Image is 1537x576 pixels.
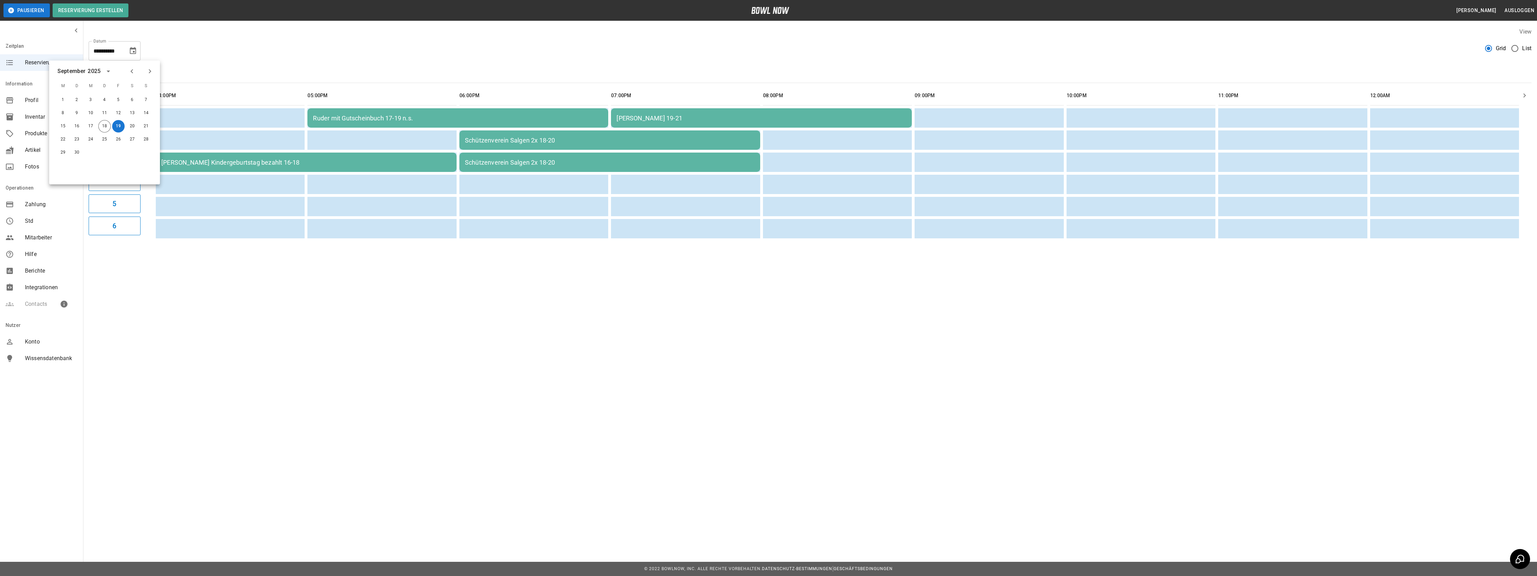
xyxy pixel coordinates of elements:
span: Mitarbeiter [25,234,78,242]
button: Next month [144,65,156,77]
span: S [126,79,138,93]
span: Artikel [25,146,78,154]
button: 14. Sep. 2025 [140,107,152,119]
button: 29. Sep. 2025 [57,146,69,159]
button: 26. Sep. 2025 [112,133,125,146]
div: 2025 [88,67,100,75]
button: 7. Sep. 2025 [140,94,152,106]
a: Geschäftsbedingungen [834,566,893,571]
th: 04:00PM [156,86,305,106]
span: Grid [1496,44,1506,53]
div: inventory tabs [89,66,1531,83]
span: M [57,79,69,93]
span: Profil [25,96,78,104]
div: Ruder mit Gutscheinbuch 17-19 n.s. [313,115,603,122]
button: 16. Sep. 2025 [71,120,83,132]
span: Reservierungen [25,58,78,67]
button: 17. Sep. 2025 [84,120,97,132]
button: 25. Sep. 2025 [98,133,111,146]
img: logo [751,7,789,14]
span: Produkte [25,129,78,138]
button: 2. Sep. 2025 [71,94,83,106]
button: calendar view is open, switch to year view [102,65,114,77]
th: 08:00PM [763,86,912,106]
button: [PERSON_NAME] [1454,4,1499,17]
button: 30. Sep. 2025 [71,146,83,159]
button: 4. Sep. 2025 [98,94,111,106]
button: 15. Sep. 2025 [57,120,69,132]
span: Fotos [25,163,78,171]
div: [PERSON_NAME] 19-21 [617,115,906,122]
button: 11. Sep. 2025 [98,107,111,119]
button: Reservierung erstellen [53,3,129,17]
button: 19. Sep. 2025 [112,120,125,132]
span: S [140,79,152,93]
button: Pausieren [3,3,50,17]
button: 21. Sep. 2025 [140,120,152,132]
th: 05:00PM [307,86,456,106]
th: 11:00PM [1218,86,1367,106]
button: 6 [89,217,141,235]
span: List [1522,44,1531,53]
th: 12:00AM [1370,86,1519,106]
span: Integrationen [25,283,78,292]
label: View [1519,28,1531,35]
button: 8. Sep. 2025 [57,107,69,119]
span: M [84,79,97,93]
div: [PERSON_NAME] Kindergeburtstag bezahlt 16-18 [161,159,451,166]
button: 9. Sep. 2025 [71,107,83,119]
button: 5 [89,194,141,213]
button: 22. Sep. 2025 [57,133,69,146]
button: Previous month [126,65,138,77]
span: D [98,79,111,93]
span: Berichte [25,267,78,275]
h6: 6 [113,220,116,231]
button: 24. Sep. 2025 [84,133,97,146]
button: 13. Sep. 2025 [126,107,138,119]
button: 1. Sep. 2025 [57,94,69,106]
button: 20. Sep. 2025 [126,120,138,132]
table: sticky table [153,83,1522,241]
span: F [112,79,125,93]
span: D [71,79,83,93]
button: 28. Sep. 2025 [140,133,152,146]
div: September [57,67,86,75]
th: 07:00PM [611,86,760,106]
button: 27. Sep. 2025 [126,133,138,146]
span: Wissensdatenbank [25,354,78,363]
span: Inventar [25,113,78,121]
button: Choose date, selected date is 19. Sep. 2025 [126,44,140,58]
th: 06:00PM [459,86,608,106]
button: 23. Sep. 2025 [71,133,83,146]
span: Std [25,217,78,225]
button: 12. Sep. 2025 [112,107,125,119]
a: Datenschutz-Bestimmungen [762,566,832,571]
button: 18. Sep. 2025 [98,120,111,132]
button: 10. Sep. 2025 [84,107,97,119]
span: Konto [25,338,78,346]
th: 09:00PM [915,86,1063,106]
span: Zahlung [25,200,78,209]
button: 5. Sep. 2025 [112,94,125,106]
div: Schützenverein Salgen 2x 18-20 [465,137,755,144]
h6: 5 [113,198,116,209]
div: Schützenverein Salgen 2x 18-20 [465,159,755,166]
button: Ausloggen [1502,4,1537,17]
button: 3. Sep. 2025 [84,94,97,106]
span: Hilfe [25,250,78,258]
button: 6. Sep. 2025 [126,94,138,106]
span: © 2022 BowlNow, Inc. Alle Rechte vorbehalten. [644,566,762,571]
th: 10:00PM [1067,86,1215,106]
